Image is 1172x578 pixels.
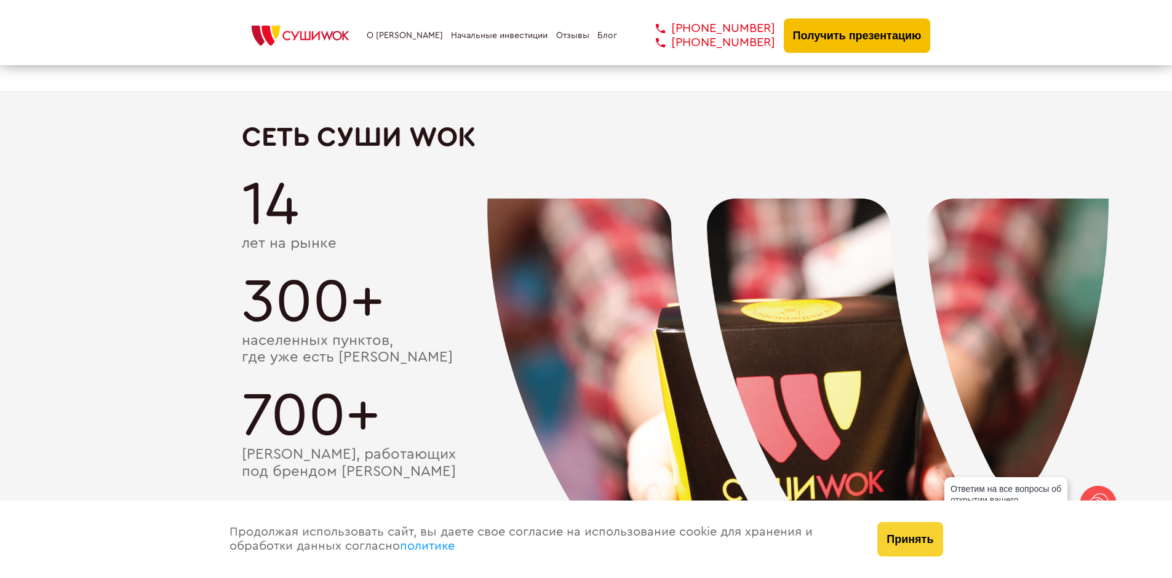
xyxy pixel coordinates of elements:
[242,122,931,153] h2: Сеть Суши Wok
[877,522,943,556] button: Принять
[637,22,775,36] a: [PHONE_NUMBER]
[784,18,931,53] button: Получить презентацию
[367,31,443,41] a: О [PERSON_NAME]
[242,174,931,236] div: 14
[242,446,931,480] div: [PERSON_NAME], работающих под брендом [PERSON_NAME]
[242,385,931,446] div: 700+
[242,499,931,560] div: 1,5 млн
[242,271,931,333] div: 300+
[556,31,589,41] a: Отзывы
[451,31,548,41] a: Начальные инвестиции
[217,501,866,578] div: Продолжая использовать сайт, вы даете свое согласие на использование cookie для хранения и обрабо...
[637,36,775,50] a: [PHONE_NUMBER]
[242,22,359,49] img: СУШИWOK
[400,540,455,552] a: политике
[242,333,931,366] div: населенных пунктов, где уже есть [PERSON_NAME]
[944,477,1067,523] div: Ответим на все вопросы об открытии вашего [PERSON_NAME]!
[242,236,931,253] div: лет на рынке
[597,31,617,41] a: Блог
